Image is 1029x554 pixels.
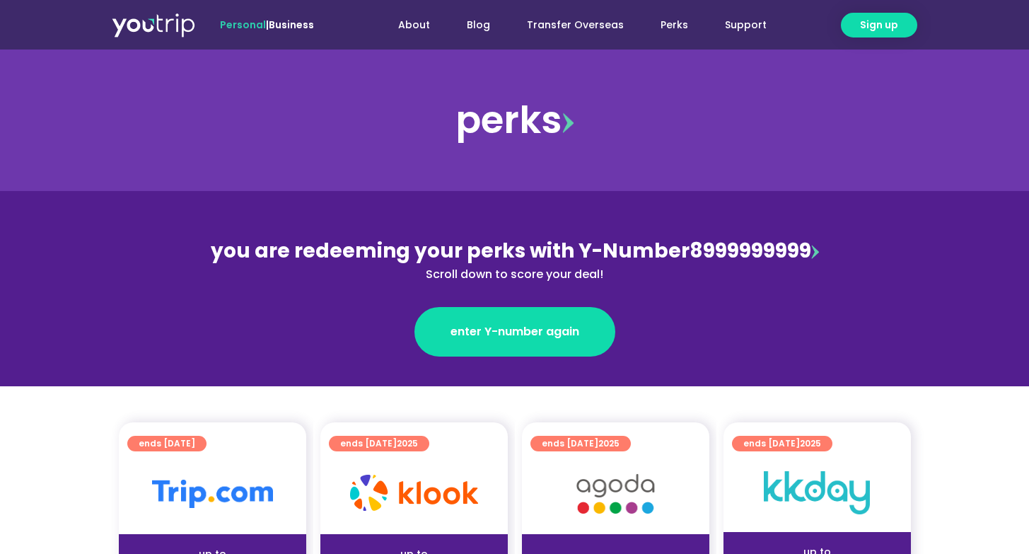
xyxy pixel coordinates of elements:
a: Blog [448,12,508,38]
a: Business [269,18,314,32]
span: 2025 [800,437,821,449]
a: Support [707,12,785,38]
a: Sign up [841,13,917,37]
span: enter Y-number again [450,323,579,340]
a: enter Y-number again [414,307,615,357]
span: 2025 [397,437,418,449]
span: ends [DATE] [743,436,821,451]
a: Transfer Overseas [508,12,642,38]
span: ends [DATE] [139,436,195,451]
span: Sign up [860,18,898,33]
span: 2025 [598,437,620,449]
a: Perks [642,12,707,38]
span: | [220,18,314,32]
span: Personal [220,18,266,32]
div: 8999999999 [208,236,822,283]
span: ends [DATE] [340,436,418,451]
a: ends [DATE] [127,436,207,451]
a: ends [DATE]2025 [732,436,832,451]
nav: Menu [352,12,785,38]
a: ends [DATE]2025 [329,436,429,451]
a: About [380,12,448,38]
div: Scroll down to score your deal! [208,266,822,283]
a: ends [DATE]2025 [530,436,631,451]
span: ends [DATE] [542,436,620,451]
span: you are redeeming your perks with Y-Number [211,237,690,265]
